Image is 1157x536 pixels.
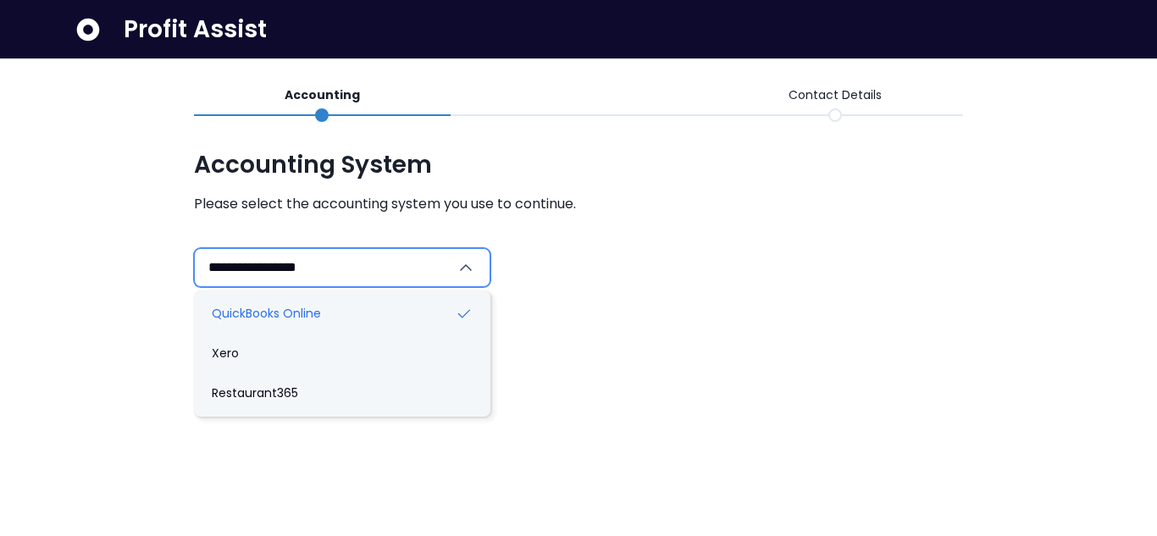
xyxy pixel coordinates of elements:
li: QuickBooks Online [197,294,487,334]
span: Profit Assist [124,14,267,45]
li: Restaurant365 [197,373,487,413]
span: Please select the accounting system you use to continue. [194,194,963,214]
span: Accounting System [194,150,963,180]
li: Xero [197,334,487,373]
p: Accounting [285,86,360,104]
p: Contact Details [789,86,882,104]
